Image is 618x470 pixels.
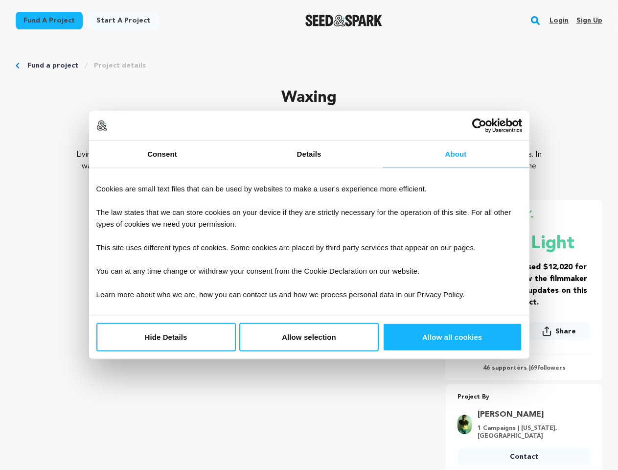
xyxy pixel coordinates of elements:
[527,322,591,344] span: Share
[305,15,382,26] img: Seed&Spark Logo Dark Mode
[458,364,591,372] p: 46 supporters | followers
[305,15,382,26] a: Seed&Spark Homepage
[89,12,158,29] a: Start a project
[16,86,602,110] p: Waxing
[549,13,569,28] a: Login
[96,120,107,131] img: logo
[16,61,602,70] div: Breadcrumb
[94,61,146,70] a: Project details
[458,392,591,403] p: Project By
[16,117,602,129] p: [GEOGRAPHIC_DATA], [US_STATE] | Film Feature
[458,415,472,434] img: 9022548619f7b85d.jpg
[576,13,602,28] a: Sign up
[16,12,83,29] a: Fund a project
[92,171,526,312] div: Cookies are small text files that can be used by websites to make a user's experience more effici...
[96,323,236,352] button: Hide Details
[383,323,522,352] button: Allow all cookies
[478,409,585,421] a: Goto Sterling Sullivan profile
[383,141,529,168] a: About
[74,149,544,184] p: Living out of a van in the rural Midwest, a six year-old and her two mothers attempt to make the ...
[527,322,591,340] button: Share
[27,61,78,70] a: Fund a project
[239,323,379,352] button: Allow selection
[458,448,591,466] a: Contact
[478,424,585,440] p: 1 Campaigns | [US_STATE], [GEOGRAPHIC_DATA]
[236,141,383,168] a: Details
[89,141,236,168] a: Consent
[555,327,576,336] span: Share
[16,129,602,141] p: Drama, [DEMOGRAPHIC_DATA]
[530,365,537,371] span: 69
[436,118,522,133] a: Usercentrics Cookiebot - opens in a new window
